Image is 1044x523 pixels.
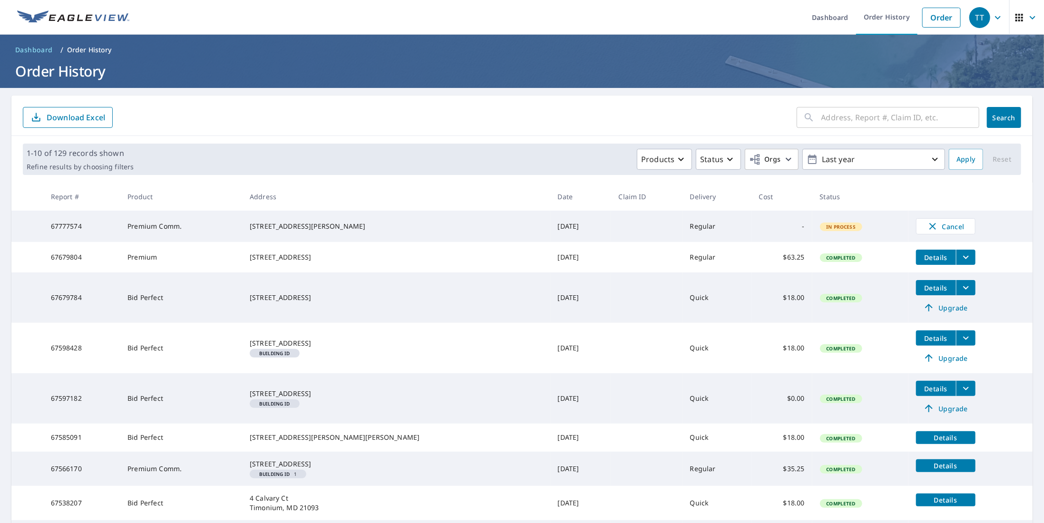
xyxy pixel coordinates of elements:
[751,211,812,242] td: -
[916,381,956,396] button: detailsBtn-67597182
[956,330,976,346] button: filesDropdownBtn-67598428
[683,424,751,452] td: Quick
[550,183,611,211] th: Date
[43,183,120,211] th: Report #
[641,154,674,165] p: Products
[821,223,862,230] span: In Process
[922,352,970,364] span: Upgrade
[969,7,990,28] div: TT
[922,433,970,442] span: Details
[683,242,751,272] td: Regular
[922,403,970,414] span: Upgrade
[17,10,129,25] img: EV Logo
[550,486,611,520] td: [DATE]
[250,293,543,302] div: [STREET_ADDRESS]
[242,183,550,211] th: Address
[43,452,120,486] td: 67566170
[916,330,956,346] button: detailsBtn-67598428
[751,452,812,486] td: $35.25
[683,373,751,424] td: Quick
[683,272,751,323] td: Quick
[259,472,290,476] em: Building ID
[120,486,242,520] td: Bid Perfect
[43,373,120,424] td: 67597182
[683,211,751,242] td: Regular
[259,401,290,406] em: Building ID
[916,431,976,444] button: detailsBtn-67585091
[995,113,1014,122] span: Search
[749,154,781,165] span: Orgs
[120,424,242,452] td: Bid Perfect
[250,459,543,469] div: [STREET_ADDRESS]
[43,242,120,272] td: 67679804
[745,149,799,170] button: Orgs
[922,8,961,28] a: Order
[821,254,861,261] span: Completed
[916,250,956,265] button: detailsBtn-67679804
[916,280,956,295] button: detailsBtn-67679784
[987,107,1021,128] button: Search
[683,323,751,373] td: Quick
[956,381,976,396] button: filesDropdownBtn-67597182
[11,61,1033,81] h1: Order History
[250,339,543,348] div: [STREET_ADDRESS]
[550,452,611,486] td: [DATE]
[250,433,543,442] div: [STREET_ADDRESS][PERSON_NAME][PERSON_NAME]
[60,44,63,56] li: /
[751,272,812,323] td: $18.00
[550,242,611,272] td: [DATE]
[250,222,543,231] div: [STREET_ADDRESS][PERSON_NAME]
[43,424,120,452] td: 67585091
[916,300,976,315] a: Upgrade
[254,472,302,476] span: 1
[27,163,134,171] p: Refine results by choosing filters
[550,211,611,242] td: [DATE]
[43,323,120,373] td: 67598428
[250,389,543,398] div: [STREET_ADDRESS]
[751,373,812,424] td: $0.00
[120,272,242,323] td: Bid Perfect
[926,221,966,232] span: Cancel
[120,452,242,486] td: Premium Comm.
[922,384,950,393] span: Details
[120,242,242,272] td: Premium
[916,494,976,506] button: detailsBtn-67538207
[916,218,976,234] button: Cancel
[120,373,242,424] td: Bid Perfect
[23,107,113,128] button: Download Excel
[922,253,950,262] span: Details
[120,183,242,211] th: Product
[15,45,53,55] span: Dashboard
[43,211,120,242] td: 67777574
[916,459,976,472] button: detailsBtn-67566170
[47,112,105,123] p: Download Excel
[611,183,683,211] th: Claim ID
[696,149,741,170] button: Status
[550,323,611,373] td: [DATE]
[821,104,979,131] input: Address, Report #, Claim ID, etc.
[812,183,908,211] th: Status
[43,486,120,520] td: 67538207
[120,211,242,242] td: Premium Comm.
[821,435,861,442] span: Completed
[956,250,976,265] button: filesDropdownBtn-67679804
[683,486,751,520] td: Quick
[802,149,945,170] button: Last year
[683,183,751,211] th: Delivery
[821,500,861,507] span: Completed
[916,350,976,366] a: Upgrade
[11,42,1033,58] nav: breadcrumb
[43,272,120,323] td: 67679784
[956,280,976,295] button: filesDropdownBtn-67679784
[683,452,751,486] td: Regular
[922,283,950,292] span: Details
[821,396,861,402] span: Completed
[250,494,543,513] div: 4 Calvary Ct Timonium, MD 21093
[550,373,611,424] td: [DATE]
[27,147,134,159] p: 1-10 of 129 records shown
[821,295,861,301] span: Completed
[922,461,970,470] span: Details
[821,345,861,352] span: Completed
[818,151,929,168] p: Last year
[922,302,970,313] span: Upgrade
